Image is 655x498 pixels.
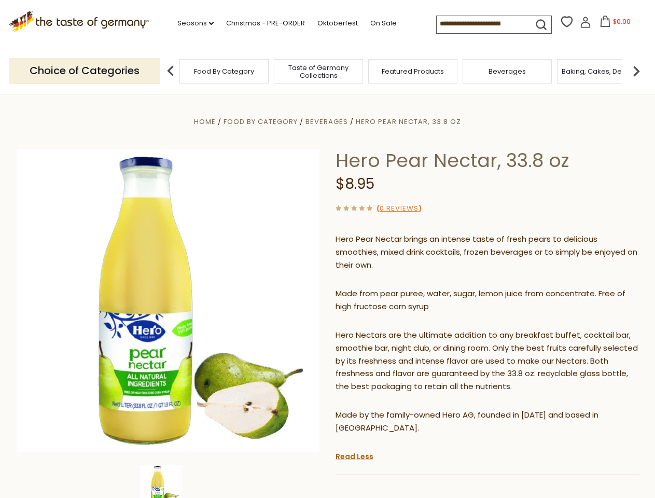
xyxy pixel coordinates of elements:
[336,287,639,313] p: Made from pear puree, water, sugar, lemon juice from concentrate. Free of high fructose corn syrup​
[336,174,374,194] span: $8.95
[382,67,444,75] a: Featured Products
[177,18,214,29] a: Seasons
[336,451,373,462] a: Read Less
[17,149,320,452] img: Hero Pear Nectar, 33.8 oz
[317,18,358,29] a: Oktoberfest
[613,17,631,26] span: $0.00
[562,67,642,75] a: Baking, Cakes, Desserts
[224,117,298,127] a: Food By Category
[336,329,639,394] p: Hero Nectars are the ultimate addition to any breakfast buffet, cocktail bar, smoothie bar, night...
[194,67,254,75] a: Food By Category
[305,117,348,127] a: Beverages
[356,117,461,127] a: Hero Pear Nectar, 33.8 oz
[9,58,160,84] p: Choice of Categories
[489,67,526,75] a: Beverages
[370,18,397,29] a: On Sale
[336,233,639,272] p: Hero Pear Nectar brings an intense taste of fresh pears to delicious smoothies, mixed drink cockt...
[277,64,360,79] a: Taste of Germany Collections
[336,409,639,435] p: Made by the family-owned Hero AG, founded in [DATE] and based in [GEOGRAPHIC_DATA].
[626,61,647,81] img: next arrow
[194,117,216,127] a: Home
[380,203,419,214] a: 0 Reviews
[377,203,422,213] span: ( )
[593,16,637,31] button: $0.00
[226,18,305,29] a: Christmas - PRE-ORDER
[160,61,181,81] img: previous arrow
[336,149,639,172] h1: Hero Pear Nectar, 33.8 oz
